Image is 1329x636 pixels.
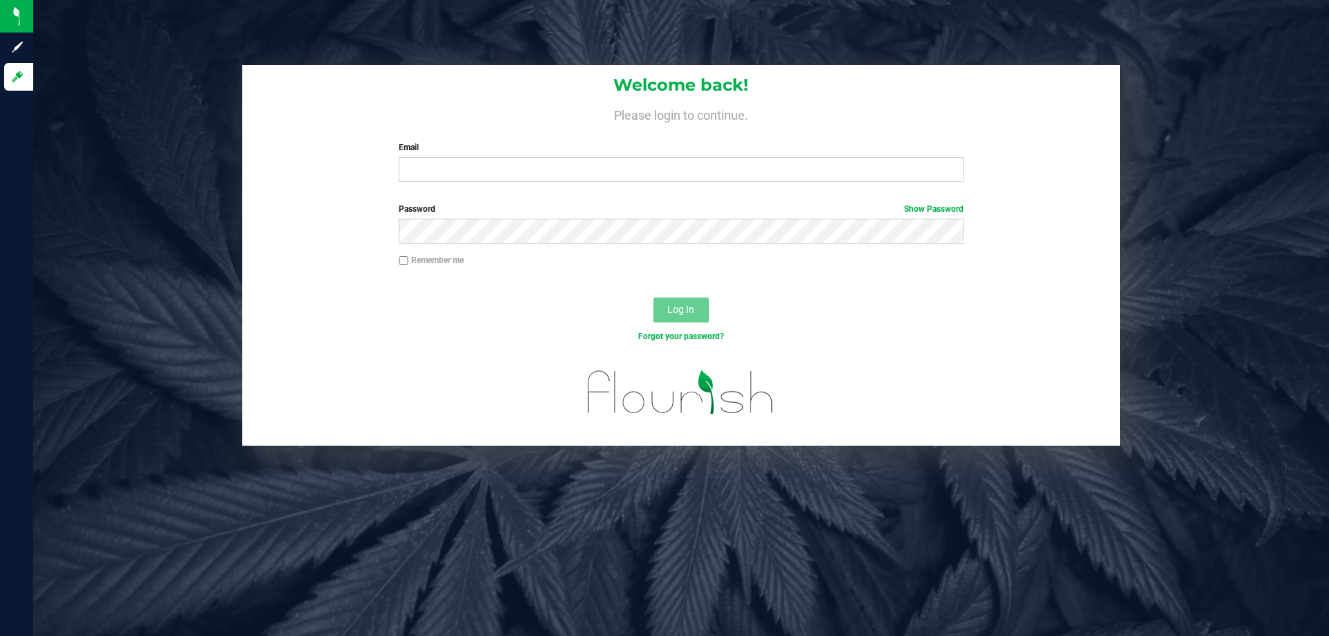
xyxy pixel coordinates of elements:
[653,298,709,322] button: Log In
[399,256,408,266] input: Remember me
[242,105,1120,122] h4: Please login to continue.
[399,141,963,154] label: Email
[571,357,790,428] img: flourish_logo.svg
[242,76,1120,94] h1: Welcome back!
[10,40,24,54] inline-svg: Sign up
[904,204,964,214] a: Show Password
[399,254,464,266] label: Remember me
[667,304,694,315] span: Log In
[10,70,24,84] inline-svg: Log in
[399,204,435,214] span: Password
[638,331,724,341] a: Forgot your password?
